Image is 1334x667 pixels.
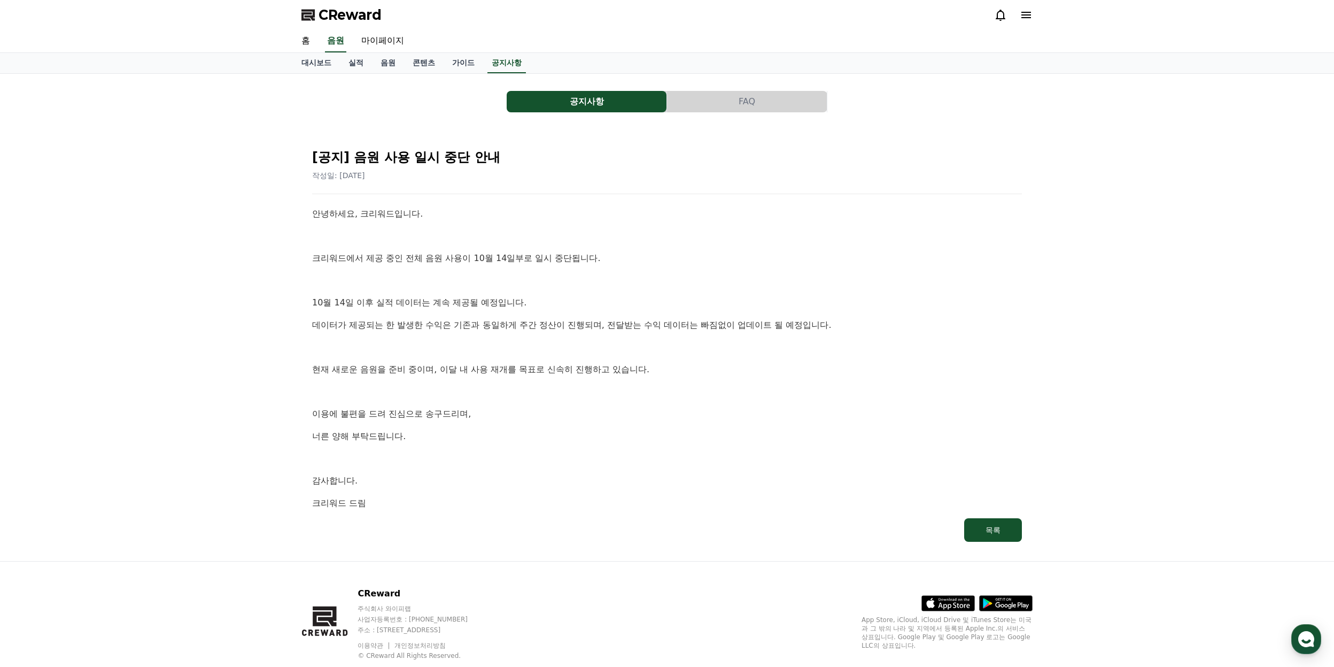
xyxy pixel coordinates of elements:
p: App Store, iCloud, iCloud Drive 및 iTunes Store는 미국과 그 밖의 나라 및 지역에서 등록된 Apple Inc.의 서비스 상표입니다. Goo... [862,616,1033,650]
a: 음원 [325,30,346,52]
p: 감사합니다. [312,474,1022,488]
span: 설정 [165,355,178,364]
a: CReward [301,6,382,24]
p: 크리워드에서 제공 중인 전체 음원 사용이 10월 14일부로 일시 중단됩니다. [312,251,1022,265]
a: 이용약관 [358,642,391,649]
p: 너른 양해 부탁드립니다. [312,430,1022,443]
p: 주소 : [STREET_ADDRESS] [358,626,488,634]
a: 목록 [312,518,1022,542]
p: CReward [358,587,488,600]
button: 목록 [964,518,1022,542]
a: 실적 [340,53,372,73]
span: 작성일: [DATE] [312,171,365,180]
p: 현재 새로운 음원을 준비 중이며, 이달 내 사용 재개를 목표로 신속히 진행하고 있습니다. [312,363,1022,377]
a: 콘텐츠 [404,53,444,73]
button: FAQ [667,91,827,112]
button: 공지사항 [507,91,666,112]
a: 개인정보처리방침 [394,642,446,649]
span: 홈 [34,355,40,364]
span: CReward [319,6,382,24]
p: 데이터가 제공되는 한 발생한 수익은 기존과 동일하게 주간 정산이 진행되며, 전달받는 수익 데이터는 빠짐없이 업데이트 될 예정입니다. [312,318,1022,332]
span: 대화 [98,356,111,364]
h2: [공지] 음원 사용 일시 중단 안내 [312,149,1022,166]
a: 음원 [372,53,404,73]
p: 10월 14일 이후 실적 데이터는 계속 제공될 예정입니다. [312,296,1022,310]
a: 홈 [3,339,71,366]
a: 대시보드 [293,53,340,73]
p: 안녕하세요, 크리워드입니다. [312,207,1022,221]
a: 공지사항 [487,53,526,73]
a: 홈 [293,30,319,52]
p: 크리워드 드림 [312,496,1022,510]
a: 설정 [138,339,205,366]
p: 이용에 불편을 드려 진심으로 송구드리며, [312,407,1022,421]
a: FAQ [667,91,827,112]
p: 주식회사 와이피랩 [358,604,488,613]
a: 대화 [71,339,138,366]
p: 사업자등록번호 : [PHONE_NUMBER] [358,615,488,624]
a: 마이페이지 [353,30,413,52]
p: © CReward All Rights Reserved. [358,651,488,660]
div: 목록 [986,525,1000,535]
a: 가이드 [444,53,483,73]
